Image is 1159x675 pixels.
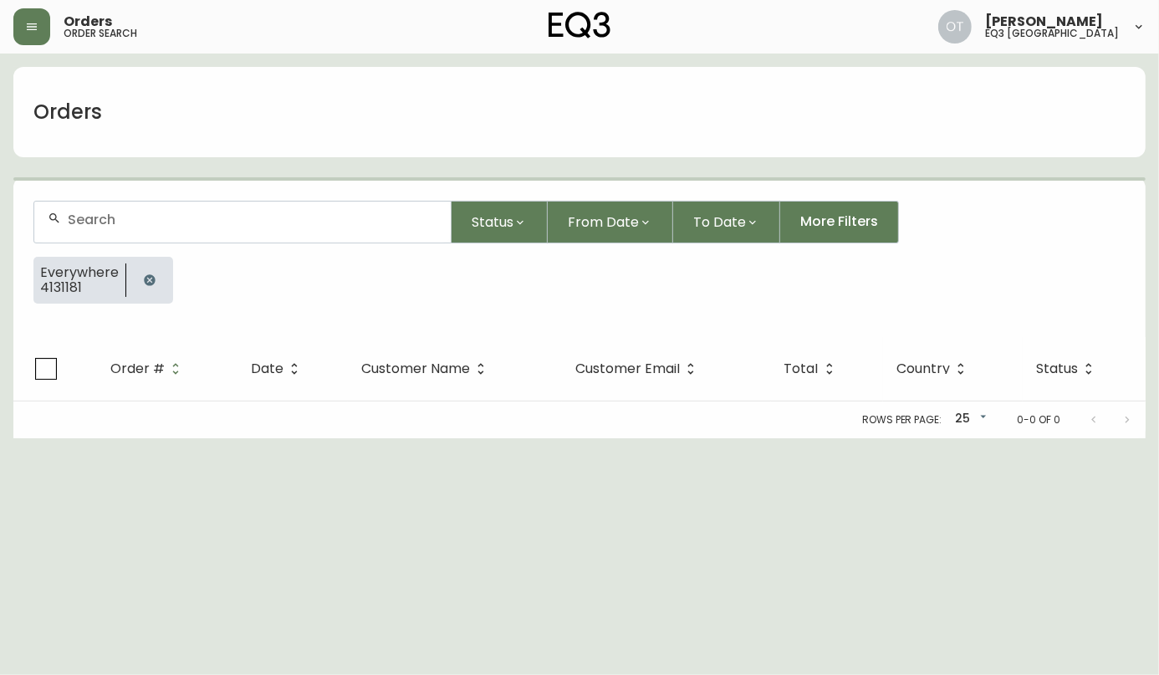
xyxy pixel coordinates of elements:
[452,201,548,243] button: Status
[896,364,950,374] span: Country
[251,361,305,376] span: Date
[110,364,165,374] span: Order #
[784,364,819,374] span: Total
[40,265,119,280] span: Everywhere
[361,364,470,374] span: Customer Name
[985,15,1103,28] span: [PERSON_NAME]
[64,15,112,28] span: Orders
[862,412,942,427] p: Rows per page:
[693,212,746,233] span: To Date
[938,10,972,43] img: 5d4d18d254ded55077432b49c4cb2919
[1036,364,1078,374] span: Status
[673,201,780,243] button: To Date
[64,28,137,38] h5: order search
[568,212,639,233] span: From Date
[361,361,492,376] span: Customer Name
[472,212,513,233] span: Status
[800,212,878,231] span: More Filters
[780,201,899,243] button: More Filters
[948,406,990,433] div: 25
[549,12,610,38] img: logo
[575,361,702,376] span: Customer Email
[40,280,119,295] span: 4131181
[110,361,186,376] span: Order #
[1017,412,1060,427] p: 0-0 of 0
[1036,361,1100,376] span: Status
[548,201,673,243] button: From Date
[33,98,102,126] h1: Orders
[575,364,680,374] span: Customer Email
[896,361,972,376] span: Country
[68,212,437,228] input: Search
[784,361,840,376] span: Total
[251,364,283,374] span: Date
[985,28,1119,38] h5: eq3 [GEOGRAPHIC_DATA]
